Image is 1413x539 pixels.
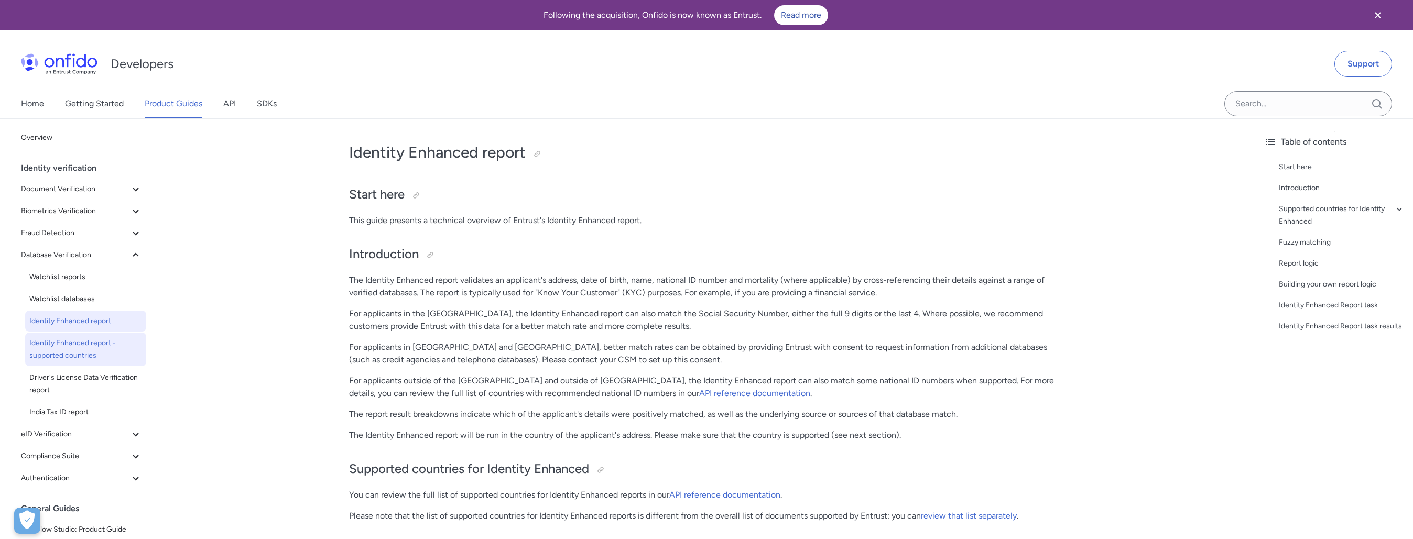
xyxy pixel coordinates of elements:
button: Authentication [17,468,146,489]
a: Support [1334,51,1392,77]
svg: Close banner [1372,9,1384,21]
h2: Start here [349,186,1062,204]
span: Biometrics Verification [21,205,129,217]
span: Watchlist reports [29,271,142,283]
a: Identity Enhanced Report task [1279,299,1405,312]
div: Identity verification [21,158,150,179]
a: Building your own report logic [1279,278,1405,291]
a: Introduction [1279,182,1405,194]
input: Onfido search input field [1224,91,1392,116]
div: General Guides [21,498,150,519]
h1: Developers [111,56,173,72]
a: Start here [1279,161,1405,173]
p: The report result breakdowns indicate which of the applicant's details were positively matched, a... [349,408,1062,421]
a: Driver's License Data Verification report [25,367,146,401]
a: SDKs [257,89,277,118]
a: Read more [774,5,828,25]
p: The Identity Enhanced report will be run in the country of the applicant's address. Please make s... [349,429,1062,442]
span: Fraud Detection [21,227,129,239]
a: Overview [17,127,146,148]
a: Home [21,89,44,118]
a: Report logic [1279,257,1405,270]
a: API reference documentation [699,388,810,398]
a: Fuzzy matching [1279,236,1405,249]
h2: Introduction [349,246,1062,263]
a: API reference documentation [669,490,780,500]
p: For applicants in the [GEOGRAPHIC_DATA], the Identity Enhanced report can also match the Social S... [349,307,1062,333]
span: Identity Enhanced report - supported countries [29,337,142,362]
a: Supported countries for Identity Enhanced [1279,203,1405,228]
span: Authentication [21,472,129,485]
button: Close banner [1358,2,1397,28]
p: For applicants outside of the [GEOGRAPHIC_DATA] and outside of [GEOGRAPHIC_DATA], the Identity En... [349,375,1062,400]
button: Database Verification [17,245,146,266]
span: Compliance Suite [21,450,129,463]
a: API [223,89,236,118]
span: Workflow Studio: Product Guide [21,523,142,536]
button: Fraud Detection [17,223,146,244]
a: Identity Enhanced report - supported countries [25,333,146,366]
button: Open Preferences [14,508,40,534]
h2: Supported countries for Identity Enhanced [349,460,1062,478]
span: Driver's License Data Verification report [29,371,142,397]
p: Please note that the list of supported countries for Identity Enhanced reports is different from ... [349,510,1062,522]
button: eID Verification [17,424,146,445]
p: For applicants in [GEOGRAPHIC_DATA] and [GEOGRAPHIC_DATA], better match rates can be obtained by ... [349,341,1062,366]
p: The Identity Enhanced report validates an applicant's address, date of birth, name, national ID n... [349,274,1062,299]
p: This guide presents a technical overview of Entrust's Identity Enhanced report. [349,214,1062,227]
a: Product Guides [145,89,202,118]
a: review that list separately [921,511,1017,521]
a: Identity Enhanced Report task results [1279,320,1405,333]
div: Cookie Preferences [14,508,40,534]
a: Getting Started [65,89,124,118]
a: Identity Enhanced report [25,311,146,332]
span: Document Verification [21,183,129,195]
span: Watchlist databases [29,293,142,305]
a: Watchlist databases [25,289,146,310]
span: eID Verification [21,428,129,441]
span: Identity Enhanced report [29,315,142,327]
a: India Tax ID report [25,402,146,423]
button: Compliance Suite [17,446,146,467]
button: Biometrics Verification [17,201,146,222]
div: Following the acquisition, Onfido is now known as Entrust. [13,5,1358,25]
h1: Identity Enhanced report [349,142,1062,163]
img: Onfido Logo [21,53,97,74]
button: Document Verification [17,179,146,200]
span: Database Verification [21,249,129,261]
span: Overview [21,131,142,144]
div: Table of contents [1264,136,1405,148]
p: You can review the full list of supported countries for Identity Enhanced reports in our . [349,489,1062,501]
span: India Tax ID report [29,406,142,419]
a: Watchlist reports [25,267,146,288]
